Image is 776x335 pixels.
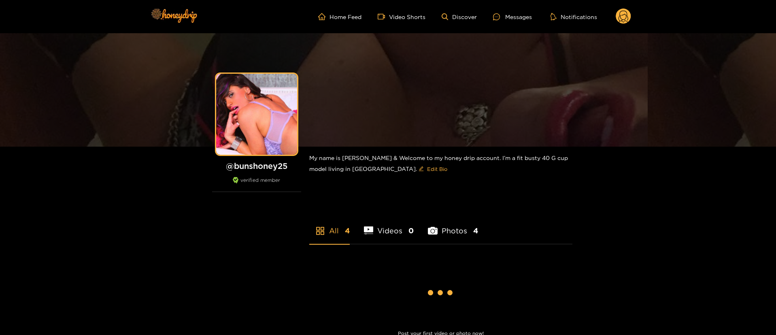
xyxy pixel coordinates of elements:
span: video-camera [378,13,389,20]
span: 4 [345,226,350,236]
li: All [309,207,350,244]
span: Edit Bio [427,165,447,173]
span: edit [419,166,424,172]
button: editEdit Bio [417,162,449,175]
li: Photos [428,207,478,244]
div: Messages [493,12,532,21]
span: 0 [408,226,414,236]
div: My name is [PERSON_NAME] & Welcome to my honey drip account. I’m a fit busty 40 G cup model livin... [309,147,572,182]
span: 4 [473,226,478,236]
a: Home Feed [318,13,361,20]
h1: @ bunshoney25 [212,161,301,171]
a: Discover [442,13,477,20]
div: verified member [212,177,301,192]
span: home [318,13,330,20]
li: Videos [364,207,414,244]
span: appstore [315,226,325,236]
a: Video Shorts [378,13,425,20]
button: Notifications [548,13,600,21]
